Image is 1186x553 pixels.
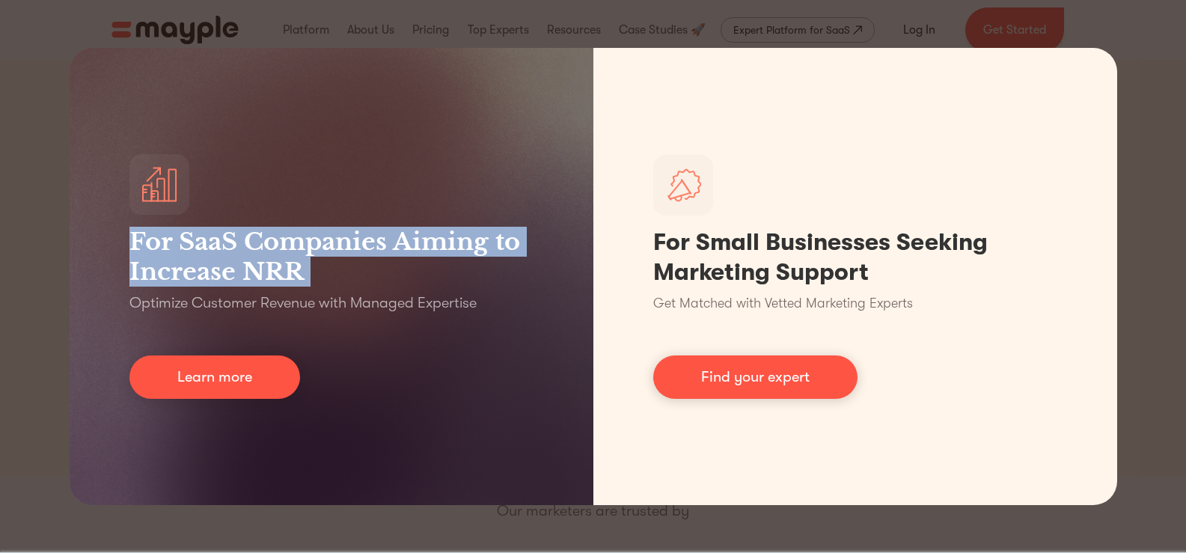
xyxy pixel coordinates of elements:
p: Optimize Customer Revenue with Managed Expertise [129,293,477,314]
p: Get Matched with Vetted Marketing Experts [653,293,913,314]
h3: For SaaS Companies Aiming to Increase NRR [129,227,534,287]
a: Find your expert [653,355,858,399]
a: Learn more [129,355,300,399]
h1: For Small Businesses Seeking Marketing Support [653,227,1057,287]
